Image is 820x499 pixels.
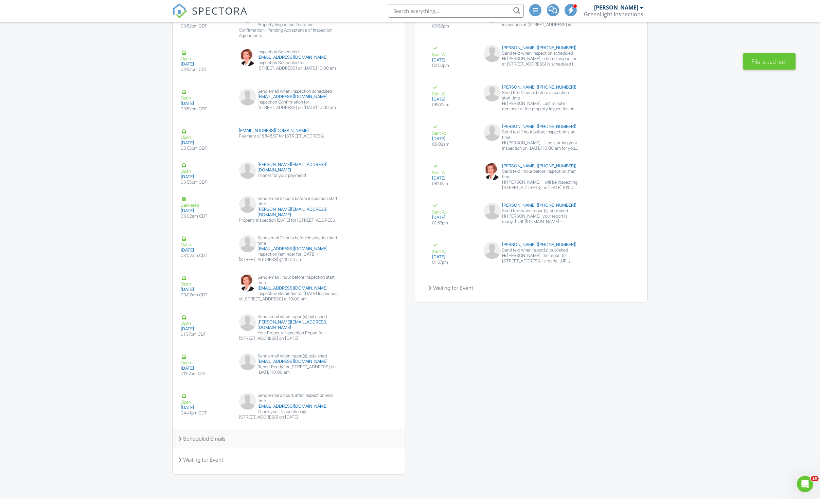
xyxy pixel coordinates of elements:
div: [DATE] [181,405,231,410]
div: Hi [PERSON_NAME], I will be inspecting [STREET_ADDRESS] on [DATE] 10:00 am. I appreciate you and ... [502,180,578,190]
div: 01:57pm [432,220,476,226]
div: [DATE] [181,140,231,146]
div: [DATE] [181,101,231,106]
div: 08:02am CDT [181,214,231,219]
div: [PERSON_NAME][EMAIL_ADDRESS][DOMAIN_NAME] [239,319,339,330]
div: [DATE] [181,366,231,371]
img: default-user-f0147aede5fd5fa78ca7ade42f37bd4542148d508eef1c3d3ea960f66861d68b.jpg [484,242,501,259]
div: 01:57pm CDT [181,371,231,376]
div: Hi [PERSON_NAME], Last minute reminder of the property inspection on [DATE] 10:00 am for [PERSON_... [502,101,578,112]
div: Send email 2 hours before inspection start time [239,196,339,207]
img: default-user-f0147aede5fd5fa78ca7ade42f37bd4542148d508eef1c3d3ea960f66861d68b.jpg [239,393,256,410]
a: Open [DATE] 03:55pm CDT [EMAIL_ADDRESS][DOMAIN_NAME] Payment of $848.97 for [STREET_ADDRESS] [173,123,406,156]
div: [EMAIL_ADDRESS][DOMAIN_NAME] [239,359,339,364]
div: [PERSON_NAME] ([PHONE_NUMBER]) [484,124,578,129]
div: [EMAIL_ADDRESS][DOMAIN_NAME] [239,55,339,60]
div: 04:41pm CDT [181,410,231,416]
img: The Best Home Inspection Software - Spectora [172,3,187,18]
div: Send text 1 hour before inspection start time [484,129,578,140]
div: [EMAIL_ADDRESS][DOMAIN_NAME] [239,404,339,409]
div: 03:52pm CDT [181,106,231,112]
div: Send text when report(s) published [484,208,578,214]
div: Open [181,235,231,247]
div: Open [181,128,231,140]
div: 03:55pm CDT [181,146,231,151]
div: Send email 2 hours before inspection start time [239,235,339,246]
span: 10 [811,476,819,481]
div: Payment of $848.97 for [STREET_ADDRESS] [239,133,339,139]
div: [PERSON_NAME] ([PHONE_NUMBER]) [484,45,578,51]
div: Your Property Inspection Report for [STREET_ADDRESS] on [DATE] [239,330,339,341]
div: Thank you - Inspection @ [STREET_ADDRESS] on [DATE] [239,409,339,420]
div: Property inspection [DATE] for [STREET_ADDRESS] [239,218,339,223]
img: default-user-f0147aede5fd5fa78ca7ade42f37bd4542148d508eef1c3d3ea960f66861d68b.jpg [239,314,256,331]
img: default-user-f0147aede5fd5fa78ca7ade42f37bd4542148d508eef1c3d3ea960f66861d68b.jpg [239,89,256,106]
div: Open [181,275,231,287]
div: Send email 1 hour before inspection start time [239,275,339,285]
img: default-user-f0147aede5fd5fa78ca7ade42f37bd4542148d508eef1c3d3ea960f66861d68b.jpg [239,353,256,370]
div: [DATE] [432,57,476,63]
div: Inspection Confirmation for [STREET_ADDRESS] on [DATE] 10:00 am [239,99,339,110]
input: Search everything... [388,4,524,18]
div: 09:02am [432,181,476,186]
div: Hi [PERSON_NAME], the report for [STREET_ADDRESS] is ready: [URL][DOMAIN_NAME] - [PERSON_NAME] [P... [502,253,578,264]
div: [DATE] [432,97,476,102]
div: Hi [PERSON_NAME], your home inspection at [STREET_ADDRESS] is scheduled for [DATE] 10:00 am. I lo... [502,17,578,27]
div: Hi [PERSON_NAME], I'll be starting your inspection on [DATE] 10:00 am for your inspection. I enco... [502,140,578,151]
div: Send text 2 hours before inspection start time [484,90,578,101]
div: [PERSON_NAME] ([PHONE_NUMBER]) [484,85,578,90]
div: 09:02am CDT [181,292,231,298]
div: 08:02am [432,102,476,108]
div: Sent At [432,45,476,57]
div: Waiting for Event [173,450,406,469]
div: Sent At [432,85,476,97]
div: [DATE] [181,287,231,292]
div: 03:52pm [432,23,476,29]
div: Send text 1 hour before inspection start time [484,169,578,180]
img: default-user-f0147aede5fd5fa78ca7ade42f37bd4542148d508eef1c3d3ea960f66861d68b.jpg [484,203,501,220]
div: Thanks for your payment! [239,173,339,178]
img: default-user-f0147aede5fd5fa78ca7ade42f37bd4542148d508eef1c3d3ea960f66861d68b.jpg [484,124,501,141]
div: [EMAIL_ADDRESS][DOMAIN_NAME] [239,128,339,133]
img: gillian.png [239,49,256,66]
div: Report Ready for [STREET_ADDRESS] on [DATE] 10:00 am [239,364,339,375]
div: [DATE] [181,174,231,180]
div: Open [181,162,231,174]
a: Open [DATE] 03:55pm CDT [PERSON_NAME][EMAIL_ADDRESS][DOMAIN_NAME] Thanks for your payment! [173,156,406,190]
img: default-user-f0147aede5fd5fa78ca7ade42f37bd4542148d508eef1c3d3ea960f66861d68b.jpg [239,162,256,179]
div: [DATE] [181,247,231,253]
div: [PERSON_NAME][EMAIL_ADDRESS][DOMAIN_NAME] [239,207,339,218]
div: GreenLight Inspections [584,11,643,18]
div: 03:52pm CDT [181,67,231,72]
div: Send text when report(s) published [484,247,578,253]
div: Sent At [432,242,476,254]
div: 03:55pm CDT [181,180,231,185]
div: [DATE] [432,175,476,181]
div: [EMAIL_ADDRESS][DOMAIN_NAME] [239,285,339,291]
div: [EMAIL_ADDRESS][DOMAIN_NAME] [239,246,339,252]
div: Sent At [432,163,476,175]
div: File attached! [743,53,796,70]
img: default-user-f0147aede5fd5fa78ca7ade42f37bd4542148d508eef1c3d3ea960f66861d68b.jpg [484,45,501,62]
div: [DATE] [432,215,476,220]
div: Send email when report(s) published [239,353,339,359]
div: 01:57pm CDT [181,332,231,337]
div: [DATE] [181,208,231,214]
div: Hi [PERSON_NAME], a home inspection at [STREET_ADDRESS] is scheduled for your client [PERSON_NAME... [502,56,578,67]
div: [DATE] [432,254,476,260]
div: [PERSON_NAME][EMAIL_ADDRESS][DOMAIN_NAME] [239,162,339,173]
div: Scheduled Emails [173,429,406,448]
div: Open [181,393,231,405]
img: default-user-f0147aede5fd5fa78ca7ade42f37bd4542148d508eef1c3d3ea960f66861d68b.jpg [239,196,256,213]
div: 03:52pm CDT [181,23,231,29]
div: [PERSON_NAME] ([PHONE_NUMBER]) [484,203,578,208]
div: 03:52pm [432,63,476,68]
div: Property Inspection Tentative Confirmation - Pending Acceptance of Inspection Agreements [239,22,339,38]
div: [DATE] [181,61,231,67]
img: default-user-f0147aede5fd5fa78ca7ade42f37bd4542148d508eef1c3d3ea960f66861d68b.jpg [239,235,256,252]
div: Send email when inspection scheduled [239,89,339,94]
div: Inspection reminder for [DATE] - [STREET_ADDRESS] @ 10:00 am [239,252,339,262]
img: default-user-f0147aede5fd5fa78ca7ade42f37bd4542148d508eef1c3d3ea960f66861d68b.jpg [484,85,501,101]
div: Sent At [432,124,476,136]
div: [DATE] [181,326,231,332]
